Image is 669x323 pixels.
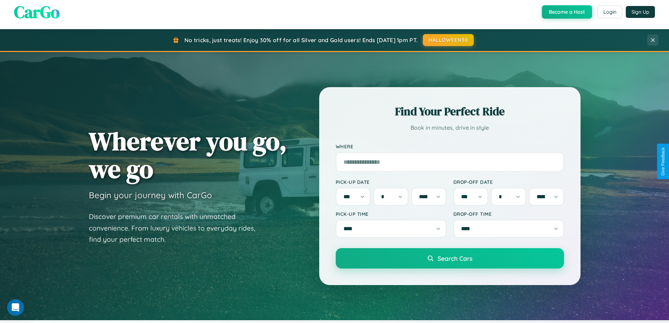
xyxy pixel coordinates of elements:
span: CarGo [14,0,60,24]
label: Drop-off Date [453,179,564,185]
span: No tricks, just treats! Enjoy 30% off for all Silver and Gold users! Ends [DATE] 1pm PT. [184,37,418,44]
h2: Find Your Perfect Ride [336,104,564,119]
label: Pick-up Time [336,211,446,217]
div: Give Feedback [661,147,665,176]
button: Sign Up [626,6,655,18]
span: Search Cars [438,254,472,262]
button: Login [597,6,622,18]
button: Become a Host [542,5,592,19]
button: HALLOWEEN30 [423,34,474,46]
label: Where [336,143,564,149]
h1: Wherever you go, we go [89,127,287,183]
label: Pick-up Date [336,179,446,185]
p: Discover premium car rentals with unmatched convenience. From luxury vehicles to everyday rides, ... [89,211,264,245]
label: Drop-off Time [453,211,564,217]
h3: Begin your journey with CarGo [89,190,212,200]
iframe: Intercom live chat [7,299,24,316]
p: Book in minutes, drive in style [336,123,564,133]
button: Search Cars [336,248,564,269]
